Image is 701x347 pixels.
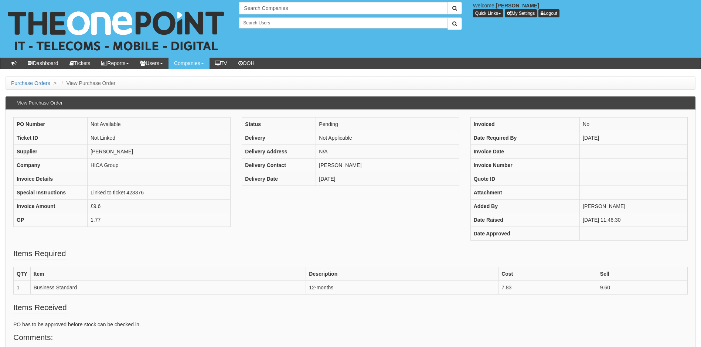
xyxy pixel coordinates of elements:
[210,58,233,69] a: TV
[538,9,559,17] a: Logout
[14,159,88,172] th: Company
[88,159,231,172] td: HICA Group
[242,118,316,131] th: Status
[13,97,66,109] h3: View Purchase Order
[316,145,459,159] td: N/A
[498,267,597,281] th: Cost
[473,9,503,17] button: Quick Links
[239,2,448,14] input: Search Companies
[135,58,169,69] a: Users
[242,145,316,159] th: Delivery Address
[470,172,579,186] th: Quote ID
[467,2,701,17] div: Welcome,
[580,200,688,213] td: [PERSON_NAME]
[14,213,88,227] th: GP
[14,281,31,295] td: 1
[505,9,537,17] a: My Settings
[14,267,31,281] th: QTY
[14,186,88,200] th: Special Instructions
[64,58,96,69] a: Tickets
[13,321,688,328] p: PO has to be approved before stock can be checked in.
[233,58,260,69] a: OOH
[52,80,58,86] span: >
[88,118,231,131] td: Not Available
[96,58,135,69] a: Reports
[13,332,53,343] legend: Comments:
[13,302,67,313] legend: Items Received
[88,200,231,213] td: £9.6
[242,172,316,186] th: Delivery Date
[242,159,316,172] th: Delivery Contact
[14,131,88,145] th: Ticket ID
[14,200,88,213] th: Invoice Amount
[470,186,579,200] th: Attachment
[11,80,50,86] a: Purchase Orders
[470,145,579,159] th: Invoice Date
[597,267,687,281] th: Sell
[496,3,539,8] b: [PERSON_NAME]
[169,58,210,69] a: Companies
[597,281,687,295] td: 9.60
[316,118,459,131] td: Pending
[470,131,579,145] th: Date Required By
[13,248,66,259] legend: Items Required
[470,200,579,213] th: Added By
[316,159,459,172] td: [PERSON_NAME]
[60,79,116,87] li: View Purchase Order
[470,118,579,131] th: Invoiced
[242,131,316,145] th: Delivery
[306,281,498,295] td: 12-months
[239,17,448,28] input: Search Users
[580,118,688,131] td: No
[470,159,579,172] th: Invoice Number
[580,131,688,145] td: [DATE]
[30,267,306,281] th: Item
[88,213,231,227] td: 1.77
[88,131,231,145] td: Not Linked
[316,172,459,186] td: [DATE]
[14,118,88,131] th: PO Number
[88,145,231,159] td: [PERSON_NAME]
[470,213,579,227] th: Date Raised
[30,281,306,295] td: Business Standard
[88,186,231,200] td: Linked to ticket 423376
[14,172,88,186] th: Invoice Details
[14,145,88,159] th: Supplier
[22,58,64,69] a: Dashboard
[580,213,688,227] td: [DATE] 11:46:30
[498,281,597,295] td: 7.83
[306,267,498,281] th: Description
[470,227,579,241] th: Date Approved
[316,131,459,145] td: Not Applicable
